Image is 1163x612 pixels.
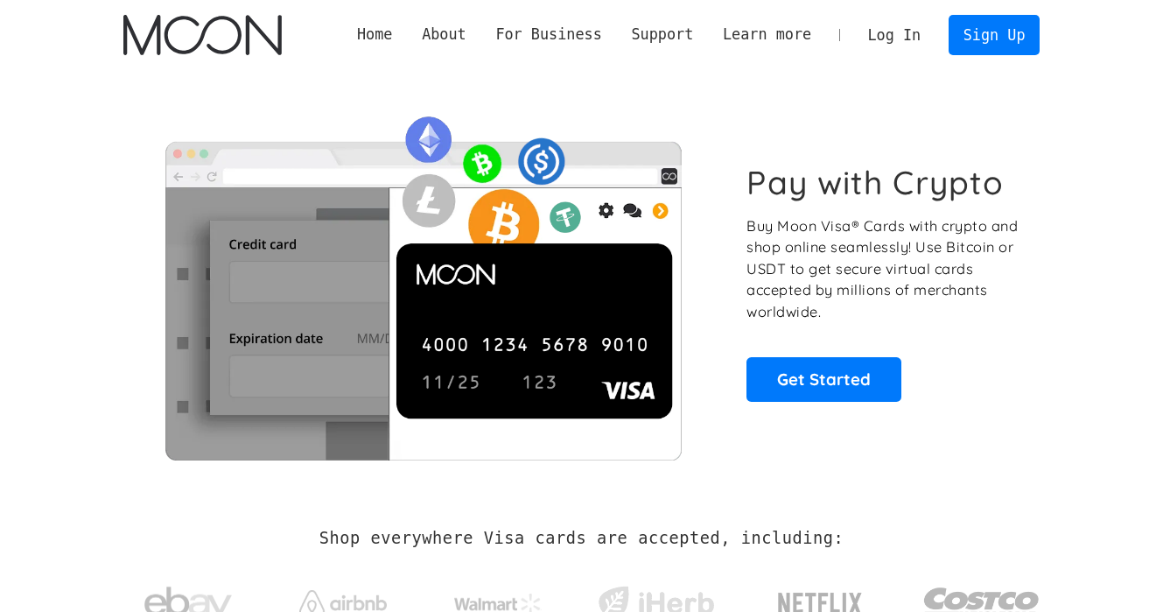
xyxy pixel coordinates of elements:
img: Moon Logo [123,15,282,55]
a: Get Started [746,357,901,401]
div: About [407,24,480,46]
div: Learn more [723,24,811,46]
div: For Business [495,24,601,46]
h1: Pay with Crypto [746,163,1004,202]
div: About [422,24,466,46]
div: Learn more [708,24,826,46]
div: Support [617,24,708,46]
div: Support [631,24,693,46]
a: Sign Up [949,15,1040,54]
p: Buy Moon Visa® Cards with crypto and shop online seamlessly! Use Bitcoin or USDT to get secure vi... [746,215,1020,323]
a: Log In [853,16,935,54]
a: Home [342,24,407,46]
a: home [123,15,282,55]
img: Moon Cards let you spend your crypto anywhere Visa is accepted. [123,104,723,460]
h2: Shop everywhere Visa cards are accepted, including: [319,529,844,548]
div: For Business [481,24,617,46]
